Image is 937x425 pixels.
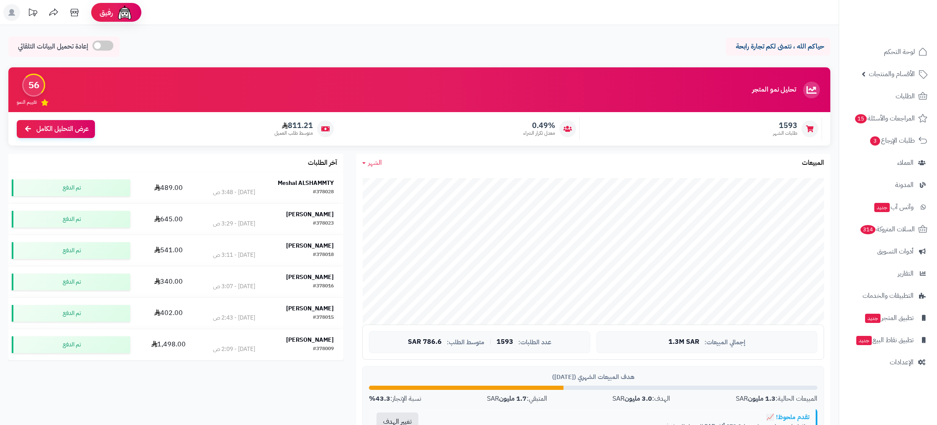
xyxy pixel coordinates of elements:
[865,314,881,323] span: جديد
[487,394,547,404] div: المتبقي: SAR
[274,130,313,137] span: متوسط طلب العميل
[489,339,492,345] span: |
[748,394,776,404] strong: 1.3 مليون
[844,352,932,372] a: الإعدادات
[22,4,43,23] a: تحديثات المنصة
[213,345,255,353] div: [DATE] - 2:09 ص
[213,251,255,259] div: [DATE] - 3:11 ص
[523,130,555,137] span: معدل تكرار الشراء
[497,338,513,346] span: 1593
[12,211,130,228] div: تم الدفع
[368,158,382,168] span: الشهر
[116,4,133,21] img: ai-face.png
[873,201,914,213] span: وآتس آب
[856,336,872,345] span: جديد
[870,136,881,146] span: 3
[844,86,932,106] a: الطلبات
[773,130,797,137] span: طلبات الشهر
[844,241,932,261] a: أدوات التسويق
[313,282,334,291] div: #378016
[12,179,130,196] div: تم الدفع
[869,68,915,80] span: الأقسام والمنتجات
[12,305,130,322] div: تم الدفع
[860,223,915,235] span: السلات المتروكة
[133,204,203,235] td: 645.00
[369,373,817,381] div: هدف المبيعات الشهري ([DATE])
[704,339,745,346] span: إجمالي المبيعات:
[408,338,442,346] span: 786.6 SAR
[844,264,932,284] a: التقارير
[286,335,334,344] strong: [PERSON_NAME]
[313,251,334,259] div: #378018
[518,339,551,346] span: عدد الطلبات:
[362,158,382,168] a: الشهر
[369,394,390,404] strong: 43.3%
[12,242,130,259] div: تم الدفع
[844,42,932,62] a: لوحة التحكم
[213,282,255,291] div: [DATE] - 3:07 ص
[844,219,932,239] a: السلات المتروكة314
[286,241,334,250] strong: [PERSON_NAME]
[855,114,867,124] span: 15
[895,179,914,191] span: المدونة
[844,108,932,128] a: المراجعات والأسئلة15
[523,121,555,130] span: 0.49%
[612,394,670,404] div: الهدف: SAR
[844,330,932,350] a: تطبيق نقاط البيعجديد
[213,220,255,228] div: [DATE] - 3:29 ص
[880,19,929,37] img: logo-2.png
[844,131,932,151] a: طلبات الإرجاع3
[12,336,130,353] div: تم الدفع
[369,394,421,404] div: نسبة الإنجاز:
[286,210,334,219] strong: [PERSON_NAME]
[36,124,89,134] span: عرض التحليل الكامل
[773,121,797,130] span: 1593
[313,345,334,353] div: #378009
[736,394,817,404] div: المبيعات الحالية: SAR
[17,120,95,138] a: عرض التحليل الكامل
[890,356,914,368] span: الإعدادات
[447,339,484,346] span: متوسط الطلب:
[898,268,914,279] span: التقارير
[213,314,255,322] div: [DATE] - 2:43 ص
[732,42,824,51] p: حياكم الله ، نتمنى لكم تجارة رابحة
[844,175,932,195] a: المدونة
[133,266,203,297] td: 340.00
[860,225,876,235] span: 314
[499,394,527,404] strong: 1.7 مليون
[432,413,809,422] div: تقدم ملحوظ! 📈
[864,312,914,324] span: تطبيق المتجر
[752,86,796,94] h3: تحليل نمو المتجر
[874,203,890,212] span: جديد
[668,338,699,346] span: 1.3M SAR
[278,179,334,187] strong: Meshal ALSHAMMTY
[897,157,914,169] span: العملاء
[313,188,334,197] div: #378028
[863,290,914,302] span: التطبيقات والخدمات
[844,286,932,306] a: التطبيقات والخدمات
[625,394,652,404] strong: 3.0 مليون
[133,298,203,329] td: 402.00
[133,172,203,203] td: 489.00
[133,329,203,360] td: 1,498.00
[844,153,932,173] a: العملاء
[844,197,932,217] a: وآتس آبجديد
[884,46,915,58] span: لوحة التحكم
[286,304,334,313] strong: [PERSON_NAME]
[286,273,334,282] strong: [PERSON_NAME]
[313,314,334,322] div: #378015
[896,90,915,102] span: الطلبات
[133,235,203,266] td: 541.00
[12,274,130,290] div: تم الدفع
[18,42,88,51] span: إعادة تحميل البيانات التلقائي
[854,113,915,124] span: المراجعات والأسئلة
[213,188,255,197] div: [DATE] - 3:48 ص
[855,334,914,346] span: تطبيق نقاط البيع
[802,159,824,167] h3: المبيعات
[313,220,334,228] div: #378023
[100,8,113,18] span: رفيق
[844,308,932,328] a: تطبيق المتجرجديد
[274,121,313,130] span: 811.21
[877,246,914,257] span: أدوات التسويق
[869,135,915,146] span: طلبات الإرجاع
